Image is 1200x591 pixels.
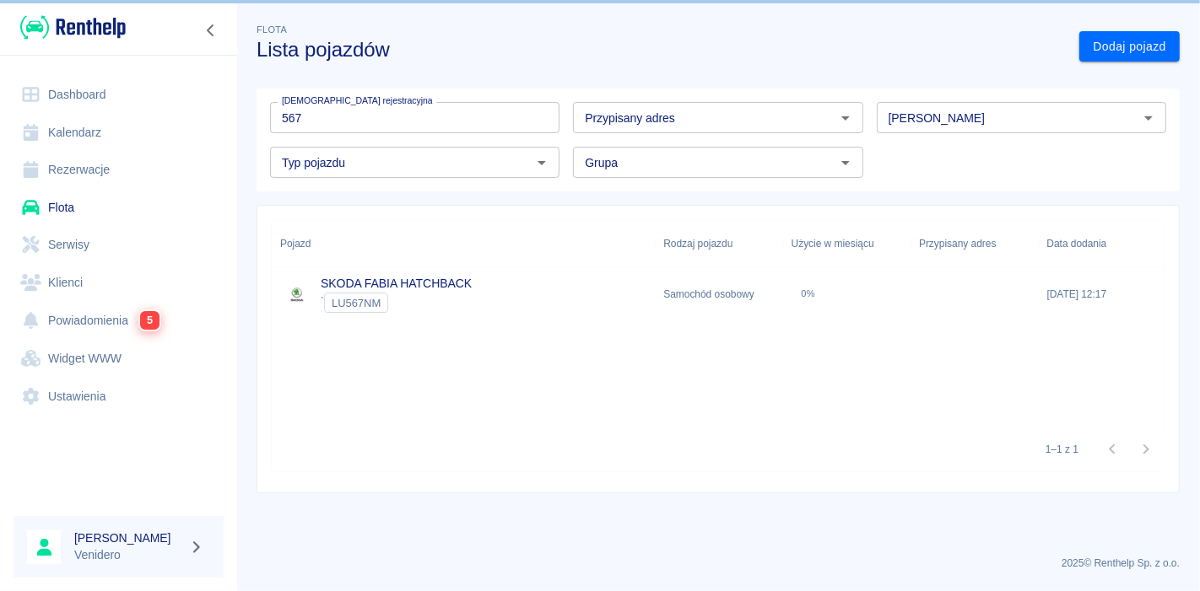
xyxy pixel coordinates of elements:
div: Użycie w miesiącu [792,220,874,267]
a: Dodaj pojazd [1079,31,1180,62]
a: Kalendarz [14,114,224,152]
button: Sort [311,232,334,255]
img: Renthelp logo [20,13,126,41]
div: Data dodania [1047,220,1107,267]
div: Przypisany adres [911,220,1038,267]
p: 1–1 z 1 [1046,442,1078,457]
button: Otwórz [834,151,857,175]
a: SKODA FABIA HATCHBACK [321,277,472,290]
div: Przypisany adres [919,220,996,267]
div: Samochód osobowy [655,267,782,321]
a: Dashboard [14,76,224,114]
div: Pojazd [280,220,311,267]
div: Pojazd [272,220,655,267]
a: Rezerwacje [14,151,224,189]
p: 2025 © Renthelp Sp. z o.o. [257,556,1180,571]
span: 5 [140,311,159,330]
a: Renthelp logo [14,13,126,41]
button: Otwórz [1137,106,1160,130]
h6: [PERSON_NAME] [74,529,182,546]
div: [DATE] 12:17 [1039,267,1166,321]
p: Venidero [74,546,182,564]
label: [DEMOGRAPHIC_DATA] rejestracyjna [282,94,433,107]
a: Flota [14,189,224,227]
span: Flota [257,24,287,35]
h3: Lista pojazdów [257,38,1066,62]
a: Ustawienia [14,378,224,416]
img: Image [280,277,314,311]
a: Serwisy [14,226,224,264]
div: Użycie w miesiącu [783,220,911,267]
div: Rodzaj pojazdu [655,220,782,267]
a: Powiadomienia5 [14,301,224,340]
div: Rodzaj pojazdu [663,220,732,267]
button: Otwórz [834,106,857,130]
button: Zwiń nawigację [198,19,224,41]
span: LU567NM [325,297,387,309]
div: ` [321,293,472,313]
a: Widget WWW [14,340,224,378]
button: Otwórz [530,151,554,175]
div: 0% [801,288,815,299]
a: Klienci [14,264,224,302]
div: Data dodania [1039,220,1166,267]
